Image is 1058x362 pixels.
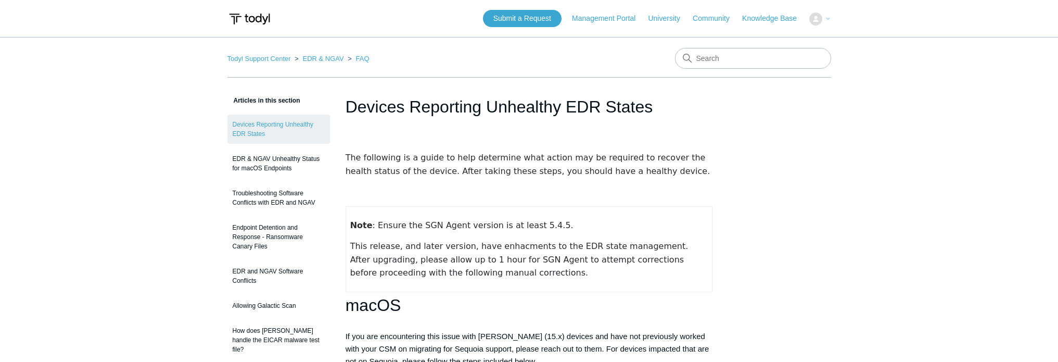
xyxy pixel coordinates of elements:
h1: macOS [346,292,713,319]
h1: Devices Reporting Unhealthy EDR States [346,94,713,119]
a: EDR & NGAV Unhealthy Status for macOS Endpoints [227,149,330,178]
input: Search [675,48,831,69]
a: University [648,13,690,24]
a: Devices Reporting Unhealthy EDR States [227,115,330,144]
a: How does [PERSON_NAME] handle the EICAR malware test file? [227,321,330,359]
a: EDR and NGAV Software Conflicts [227,261,330,291]
span: Articles in this section [227,97,300,104]
a: Knowledge Base [742,13,807,24]
a: Troubleshooting Software Conflicts with EDR and NGAV [227,183,330,213]
strong: Note [350,220,373,230]
li: Todyl Support Center [227,55,293,63]
a: Todyl Support Center [227,55,291,63]
span: This release, and later version, have enhacments to the EDR state management. After upgrading, pl... [350,241,691,278]
span: The following is a guide to help determine what action may be required to recover the health stat... [346,153,710,176]
li: EDR & NGAV [292,55,346,63]
a: FAQ [356,55,369,63]
li: FAQ [346,55,369,63]
a: Community [693,13,740,24]
span: : Ensure the SGN Agent version is at least 5.4.5. [350,220,573,230]
a: Management Portal [572,13,646,24]
a: EDR & NGAV [302,55,343,63]
a: Submit a Request [483,10,562,27]
a: Allowing Galactic Scan [227,296,330,316]
a: Endpoint Detention and Response - Ransomware Canary Files [227,218,330,256]
img: Todyl Support Center Help Center home page [227,9,272,29]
